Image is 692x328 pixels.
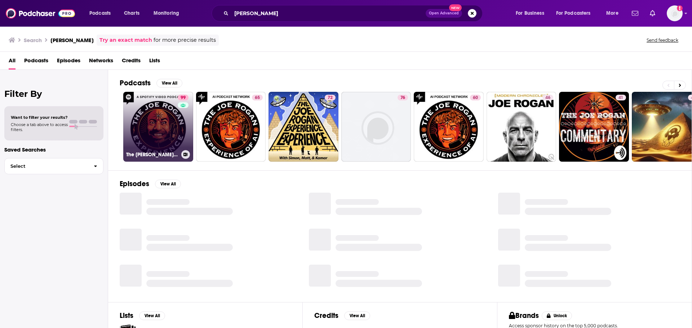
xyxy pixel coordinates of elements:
h3: The [PERSON_NAME] Experience [126,152,178,158]
input: Search podcasts, credits, & more... [231,8,426,19]
a: 99The [PERSON_NAME] Experience [123,92,193,162]
span: 99 [181,94,186,102]
button: View All [344,311,370,320]
a: Charts [119,8,144,19]
span: Choose a tab above to access filters. [11,122,68,132]
a: 46 [487,92,556,162]
h2: Lists [120,311,133,320]
a: Lists [149,55,160,69]
button: Select [4,158,103,174]
span: for more precise results [154,36,216,44]
a: Episodes [57,55,80,69]
span: For Business [516,8,544,18]
a: 76 [398,95,408,100]
h3: [PERSON_NAME] [50,37,94,44]
a: PodcastsView All [120,78,182,87]
span: 65 [255,94,260,102]
span: Podcasts [89,8,111,18]
span: Want to filter your results? [11,115,68,120]
p: Saved Searches [4,146,103,153]
button: open menu [148,8,188,19]
a: Show notifications dropdown [647,7,658,19]
a: 72 [269,92,338,162]
span: New [449,4,462,11]
h2: Brands [509,311,539,320]
span: 60 [473,94,478,102]
a: Show notifications dropdown [629,7,641,19]
button: open menu [601,8,627,19]
a: Try an exact match [99,36,152,44]
svg: Add a profile image [677,5,683,11]
button: open menu [551,8,601,19]
a: Networks [89,55,113,69]
span: 46 [545,94,550,102]
button: open menu [511,8,553,19]
a: 65 [196,92,266,162]
a: 72 [325,95,336,100]
h2: Credits [314,311,338,320]
span: For Podcasters [556,8,591,18]
button: Open AdvancedNew [426,9,462,18]
img: User Profile [667,5,683,21]
span: More [606,8,618,18]
h2: Podcasts [120,78,151,87]
a: 65 [252,95,263,100]
a: 60 [414,92,484,162]
span: Logged in as SimonElement [667,5,683,21]
button: Unlock [542,311,572,320]
button: View All [139,311,165,320]
a: 99 [178,95,188,100]
a: ListsView All [120,311,165,320]
a: 60 [470,95,481,100]
a: 41 [559,92,629,162]
span: Monitoring [154,8,179,18]
h2: Filter By [4,89,103,99]
h3: Search [24,37,42,44]
span: Charts [124,8,139,18]
a: 76 [341,92,411,162]
a: Podcasts [24,55,48,69]
a: All [9,55,15,69]
span: 72 [328,94,333,102]
a: 46 [542,95,553,100]
button: open menu [84,8,120,19]
a: 41 [616,95,626,100]
span: Open Advanced [429,12,459,15]
a: Credits [122,55,141,69]
a: EpisodesView All [120,179,181,188]
h2: Episodes [120,179,149,188]
button: Show profile menu [667,5,683,21]
button: View All [156,79,182,87]
div: Search podcasts, credits, & more... [218,5,489,22]
button: Send feedback [644,37,680,43]
span: 76 [400,94,405,102]
span: 41 [618,94,623,102]
span: Select [5,164,88,169]
img: Podchaser - Follow, Share and Rate Podcasts [6,6,75,20]
a: CreditsView All [314,311,370,320]
button: View All [155,180,181,188]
